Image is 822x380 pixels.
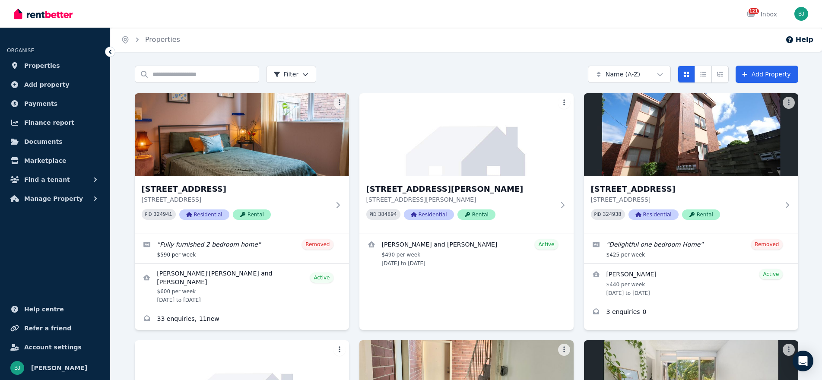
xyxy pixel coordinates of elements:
[783,97,795,109] button: More options
[359,93,574,234] a: 2/1 Fleming St, Brunswick West[STREET_ADDRESS][PERSON_NAME][STREET_ADDRESS][PERSON_NAME]PID 38489...
[24,342,82,352] span: Account settings
[135,264,349,309] a: View details for Yulia Vorob'eva and Eamon Sheehy
[24,79,70,90] span: Add property
[584,93,798,234] a: 2/282 Langridge Street, Abbotsford[STREET_ADDRESS][STREET_ADDRESS]PID 324938ResidentialRental
[273,70,299,79] span: Filter
[24,98,57,109] span: Payments
[7,133,103,150] a: Documents
[333,97,346,109] button: More options
[24,60,60,71] span: Properties
[711,66,729,83] button: Expanded list view
[584,302,798,323] a: Enquiries for 2/282 Langridge Street, Abbotsford
[7,95,103,112] a: Payments
[785,35,813,45] button: Help
[603,212,621,218] code: 324938
[24,117,74,128] span: Finance report
[558,344,570,356] button: More options
[584,234,798,263] a: Edit listing: Delightful one bedroom Home
[145,212,152,217] small: PID
[7,171,103,188] button: Find a tenant
[584,93,798,176] img: 2/282 Langridge Street, Abbotsford
[591,183,779,195] h3: [STREET_ADDRESS]
[783,344,795,356] button: More options
[366,183,555,195] h3: [STREET_ADDRESS][PERSON_NAME]
[378,212,397,218] code: 384894
[695,66,712,83] button: Compact list view
[7,301,103,318] a: Help centre
[7,47,34,54] span: ORGANISE
[135,309,349,330] a: Enquiries for 1/282 Langridge Street, Abbotsford
[736,66,798,83] a: Add Property
[588,66,671,83] button: Name (A-Z)
[682,209,720,220] span: Rental
[793,351,813,371] div: Open Intercom Messenger
[24,304,64,314] span: Help centre
[31,363,87,373] span: [PERSON_NAME]
[747,10,777,19] div: Inbox
[10,361,24,375] img: Bom Jin
[142,183,330,195] h3: [STREET_ADDRESS]
[628,209,679,220] span: Residential
[135,93,349,234] a: 1/282 Langridge Street, Abbotsford[STREET_ADDRESS][STREET_ADDRESS]PID 324941ResidentialRental
[678,66,695,83] button: Card view
[359,93,574,176] img: 2/1 Fleming St, Brunswick West
[370,212,377,217] small: PID
[678,66,729,83] div: View options
[233,209,271,220] span: Rental
[584,264,798,302] a: View details for Gordon Smith
[366,195,555,204] p: [STREET_ADDRESS][PERSON_NAME]
[333,344,346,356] button: More options
[404,209,454,220] span: Residential
[24,323,71,333] span: Refer a friend
[558,97,570,109] button: More options
[7,190,103,207] button: Manage Property
[749,8,759,14] span: 121
[14,7,73,20] img: RentBetter
[606,70,641,79] span: Name (A-Z)
[7,339,103,356] a: Account settings
[153,212,172,218] code: 324941
[135,93,349,176] img: 1/282 Langridge Street, Abbotsford
[142,195,330,204] p: [STREET_ADDRESS]
[24,155,66,166] span: Marketplace
[591,195,779,204] p: [STREET_ADDRESS]
[359,234,574,272] a: View details for Thomas Ian Reeves and Yuki Kumazaki
[794,7,808,21] img: Bom Jin
[7,320,103,337] a: Refer a friend
[179,209,229,220] span: Residential
[24,193,83,204] span: Manage Property
[24,174,70,185] span: Find a tenant
[7,152,103,169] a: Marketplace
[145,35,180,44] a: Properties
[24,136,63,147] span: Documents
[457,209,495,220] span: Rental
[135,234,349,263] a: Edit listing: Fully furnished 2 bedroom home
[7,57,103,74] a: Properties
[266,66,317,83] button: Filter
[594,212,601,217] small: PID
[7,76,103,93] a: Add property
[7,114,103,131] a: Finance report
[111,28,190,52] nav: Breadcrumb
